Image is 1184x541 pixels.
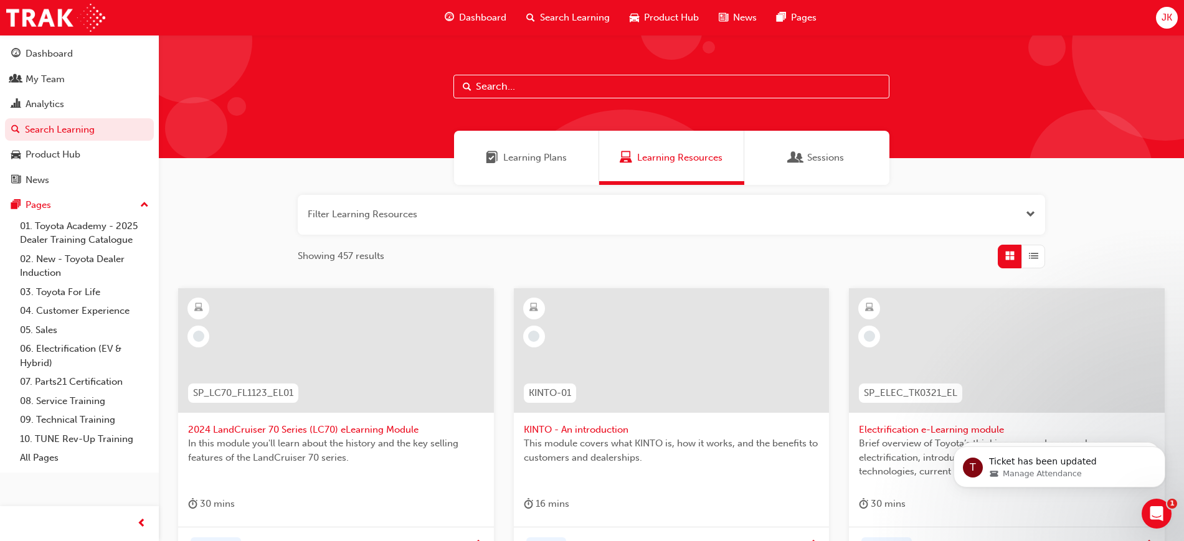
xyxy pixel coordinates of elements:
span: News [733,11,757,25]
img: Trak [6,4,105,32]
a: pages-iconPages [767,5,826,31]
div: Product Hub [26,148,80,162]
span: guage-icon [11,49,21,60]
button: Open the filter [1026,207,1035,222]
a: 05. Sales [15,321,154,340]
span: 1 [1167,499,1177,509]
span: Showing 457 results [298,249,384,263]
span: learningResourceType_ELEARNING-icon [194,300,203,316]
span: learningRecordVerb_NONE-icon [864,331,875,342]
a: 07. Parts21 Certification [15,372,154,392]
span: Dashboard [459,11,506,25]
a: 03. Toyota For Life [15,283,154,302]
button: Pages [5,194,154,217]
a: news-iconNews [709,5,767,31]
span: Pages [791,11,817,25]
span: pages-icon [11,200,21,211]
div: 30 mins [188,496,235,512]
span: pages-icon [777,10,786,26]
span: This module covers what KINTO is, how it works, and the benefits to customers and dealerships. [524,436,820,464]
span: learningRecordVerb_NONE-icon [528,331,539,342]
div: Pages [26,198,51,212]
a: 08. Service Training [15,392,154,411]
span: learningResourceType_ELEARNING-icon [529,300,538,316]
button: JK [1156,7,1178,29]
span: JK [1162,11,1172,25]
div: News [26,173,49,187]
span: Learning Plans [503,151,567,165]
div: 30 mins [859,496,906,512]
a: Learning PlansLearning Plans [454,131,599,185]
iframe: Intercom live chat [1142,499,1172,529]
span: Search Learning [540,11,610,25]
span: duration-icon [188,496,197,512]
span: SP_ELEC_TK0321_EL [864,386,957,400]
a: All Pages [15,448,154,468]
span: Grid [1005,249,1015,263]
a: 04. Customer Experience [15,301,154,321]
a: car-iconProduct Hub [620,5,709,31]
span: people-icon [11,74,21,85]
span: learningRecordVerb_NONE-icon [193,331,204,342]
a: Search Learning [5,118,154,141]
div: My Team [26,72,65,87]
span: car-icon [11,149,21,161]
div: 16 mins [524,496,569,512]
span: Learning Resources [637,151,722,165]
div: Analytics [26,97,64,111]
a: News [5,169,154,192]
div: Dashboard [26,47,73,61]
a: 01. Toyota Academy - 2025 Dealer Training Catalogue [15,217,154,250]
span: SP_LC70_FL1123_EL01 [193,386,293,400]
span: up-icon [140,197,149,214]
span: search-icon [526,10,535,26]
input: Search... [453,75,889,98]
span: Search [463,80,471,94]
span: learningResourceType_ELEARNING-icon [865,300,874,316]
button: DashboardMy TeamAnalyticsSearch LearningProduct HubNews [5,40,154,194]
a: search-iconSearch Learning [516,5,620,31]
span: Learning Plans [486,151,498,165]
span: Sessions [807,151,844,165]
span: Learning Resources [620,151,632,165]
span: search-icon [11,125,20,136]
iframe: Intercom notifications message [935,420,1184,507]
a: Analytics [5,93,154,116]
span: Product Hub [644,11,699,25]
a: 02. New - Toyota Dealer Induction [15,250,154,283]
a: 09. Technical Training [15,410,154,430]
span: car-icon [630,10,639,26]
span: news-icon [11,175,21,186]
span: Electrification e-Learning module [859,423,1155,437]
span: KINTO-01 [529,386,571,400]
span: duration-icon [859,496,868,512]
a: guage-iconDashboard [435,5,516,31]
span: prev-icon [137,516,146,532]
a: Learning ResourcesLearning Resources [599,131,744,185]
span: List [1029,249,1038,263]
a: My Team [5,68,154,91]
span: news-icon [719,10,728,26]
span: KINTO - An introduction [524,423,820,437]
span: Brief overview of Toyota’s thinking way and approach on electrification, introduction of [DATE] e... [859,436,1155,479]
span: In this module you'll learn about the history and the key selling features of the LandCruiser 70 ... [188,436,484,464]
span: duration-icon [524,496,533,512]
span: Sessions [790,151,802,165]
a: Dashboard [5,42,154,65]
span: guage-icon [445,10,454,26]
a: 10. TUNE Rev-Up Training [15,430,154,449]
span: chart-icon [11,99,21,110]
span: 2024 LandCruiser 70 Series (LC70) eLearning Module [188,423,484,437]
a: 06. Electrification (EV & Hybrid) [15,339,154,372]
a: SessionsSessions [744,131,889,185]
a: Product Hub [5,143,154,166]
